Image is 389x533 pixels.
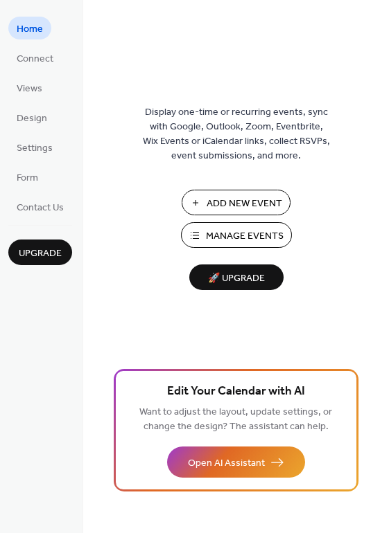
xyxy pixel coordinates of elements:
a: Design [8,106,55,129]
button: 🚀 Upgrade [189,264,284,290]
a: Home [8,17,51,39]
a: Settings [8,136,61,159]
a: Connect [8,46,62,69]
span: Manage Events [206,229,284,244]
button: Upgrade [8,240,72,265]
span: Display one-time or recurring events, sync with Google, Outlook, Zoom, Eventbrite, Wix Events or ... [143,105,330,163]
span: 🚀 Upgrade [198,269,275,288]
span: Form [17,171,38,186]
span: Add New Event [207,197,282,211]
span: Design [17,111,47,126]
span: Upgrade [19,246,62,261]
button: Manage Events [181,222,292,248]
span: Views [17,82,42,96]
span: Open AI Assistant [188,456,265,471]
a: Form [8,165,46,188]
span: Want to adjust the layout, update settings, or change the design? The assistant can help. [139,403,332,436]
span: Contact Us [17,201,64,215]
button: Add New Event [182,190,291,215]
button: Open AI Assistant [167,446,305,478]
span: Settings [17,141,53,156]
span: Home [17,22,43,37]
a: Contact Us [8,195,72,218]
span: Edit Your Calendar with AI [167,382,305,401]
a: Views [8,76,51,99]
span: Connect [17,52,53,66]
